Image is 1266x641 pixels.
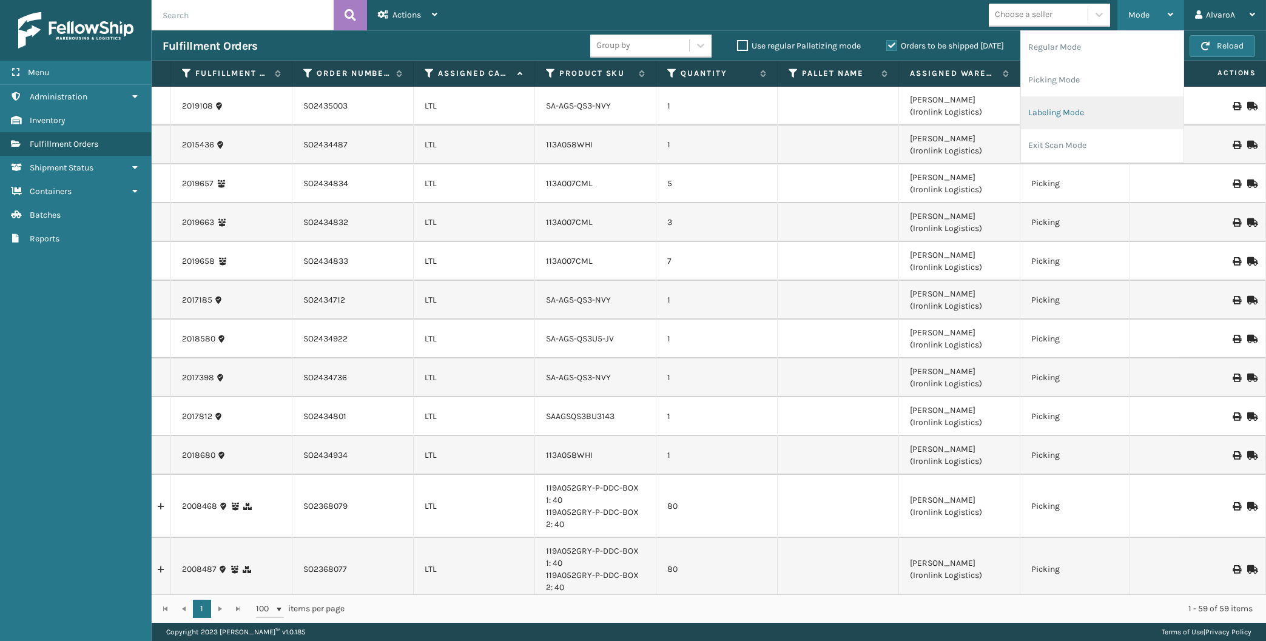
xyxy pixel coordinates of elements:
button: Reload [1190,35,1255,57]
a: SA-AGS-QS3-NVY [546,295,611,305]
label: Use regular Palletizing mode [737,41,861,51]
i: Print BOL [1233,180,1240,188]
a: 119A052GRY-P-DDC-BOX 2: 40 [546,507,639,529]
a: 2008468 [182,500,217,512]
span: Inventory [30,115,66,126]
td: 1 [656,126,778,164]
td: SO2434934 [292,436,414,475]
td: 80 [656,475,778,538]
i: Print BOL [1233,102,1240,110]
i: Print BOL [1233,335,1240,343]
i: Print BOL [1233,141,1240,149]
td: SO2434832 [292,203,414,242]
td: Picking [1020,320,1130,358]
label: Order Number [317,68,390,79]
td: LTL [414,281,535,320]
a: 2018580 [182,333,215,345]
li: Picking Mode [1021,64,1184,96]
td: Picking [1020,164,1130,203]
i: Print BOL [1233,296,1240,304]
i: Mark as Shipped [1247,218,1254,227]
a: 2019663 [182,216,214,229]
label: Orders to be shipped [DATE] [886,41,1004,51]
i: Mark as Shipped [1247,565,1254,574]
span: Actions [392,10,421,20]
td: Picking [1020,281,1130,320]
td: SO2434736 [292,358,414,397]
li: Labeling Mode [1021,96,1184,129]
i: Mark as Shipped [1247,502,1254,511]
td: [PERSON_NAME] (Ironlink Logistics) [899,475,1020,538]
a: 2018680 [182,449,215,461]
td: SO2434712 [292,281,414,320]
a: SA-AGS-QS3U5-JV [546,334,614,344]
a: Privacy Policy [1205,628,1251,636]
i: Mark as Shipped [1247,102,1254,110]
td: [PERSON_NAME] (Ironlink Logistics) [899,242,1020,281]
div: 1 - 59 of 59 items [362,603,1253,615]
td: SO2434922 [292,320,414,358]
label: Assigned Carrier Service [438,68,511,79]
a: 119A052GRY-P-DDC-BOX 1: 40 [546,483,639,505]
td: 1 [656,397,778,436]
td: 1 [656,358,778,397]
img: logo [18,12,133,49]
td: SO2368077 [292,538,414,601]
td: 80 [656,538,778,601]
i: Print BOL [1233,451,1240,460]
td: 7 [656,242,778,281]
a: 113A007CML [546,256,593,266]
span: Menu [28,67,49,78]
label: Fulfillment Order Id [195,68,269,79]
td: LTL [414,475,535,538]
i: Mark as Shipped [1247,335,1254,343]
a: 2017185 [182,294,212,306]
i: Mark as Shipped [1247,180,1254,188]
label: Quantity [681,68,754,79]
i: Print BOL [1233,374,1240,382]
i: Print BOL [1233,412,1240,421]
td: [PERSON_NAME] (Ironlink Logistics) [899,538,1020,601]
td: Picking [1020,397,1130,436]
td: LTL [414,242,535,281]
i: Mark as Shipped [1247,412,1254,421]
a: 2015436 [182,139,214,151]
a: 2019658 [182,255,215,267]
i: Print BOL [1233,565,1240,574]
i: Print BOL [1233,502,1240,511]
a: 2019657 [182,178,214,190]
a: 2019108 [182,100,213,112]
i: Print BOL [1233,218,1240,227]
span: Containers [30,186,72,196]
td: LTL [414,358,535,397]
span: 100 [256,603,274,615]
td: 5 [656,164,778,203]
td: [PERSON_NAME] (Ironlink Logistics) [899,87,1020,126]
td: SO2434801 [292,397,414,436]
p: Copyright 2023 [PERSON_NAME]™ v 1.0.185 [166,623,306,641]
td: SO2434834 [292,164,414,203]
td: SO2434833 [292,242,414,281]
td: 1 [656,320,778,358]
span: Actions [1179,63,1264,83]
a: 2017398 [182,372,214,384]
td: [PERSON_NAME] (Ironlink Logistics) [899,397,1020,436]
a: 119A052GRY-P-DDC-BOX 1: 40 [546,546,639,568]
span: Mode [1128,10,1150,20]
span: Fulfillment Orders [30,139,98,149]
a: SA-AGS-QS3-NVY [546,372,611,383]
span: Reports [30,233,59,244]
td: LTL [414,126,535,164]
td: [PERSON_NAME] (Ironlink Logistics) [899,436,1020,475]
label: Product SKU [559,68,633,79]
a: 113A058WHI [546,139,593,150]
td: Picking [1020,242,1130,281]
td: SO2435003 [292,87,414,126]
i: Mark as Shipped [1247,141,1254,149]
a: SAAGSQS3BU3143 [546,411,614,421]
td: LTL [414,436,535,475]
a: Terms of Use [1162,628,1204,636]
a: 2017812 [182,411,212,423]
td: [PERSON_NAME] (Ironlink Logistics) [899,203,1020,242]
a: 2008487 [182,563,217,576]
